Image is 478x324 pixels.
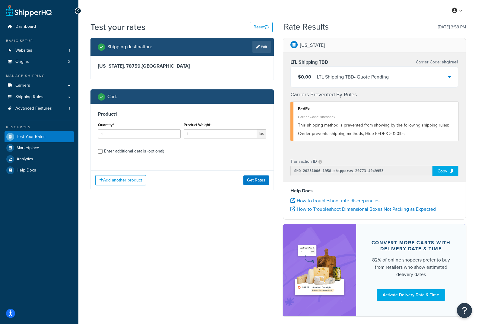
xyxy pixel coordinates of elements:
[5,125,74,130] div: Resources
[107,94,117,99] h2: Cart :
[432,166,458,176] div: Copy
[5,165,74,176] a: Help Docs
[290,157,317,166] p: Transaction ID
[5,45,74,56] a: Websites1
[250,22,273,32] button: Reset
[104,147,164,156] div: Enter additional details (optional)
[290,91,459,99] h4: Carriers Prevented By Rules
[5,154,74,165] a: Analytics
[438,23,466,31] p: [DATE] 3:58 PM
[17,146,39,151] span: Marketplace
[184,129,257,138] input: 0.00
[5,73,74,79] div: Manage Shipping
[98,129,181,138] input: 0
[284,22,329,32] h2: Rate Results
[98,111,266,117] h3: Product 1
[69,106,70,111] span: 1
[5,143,74,153] a: Marketplace
[5,91,74,103] a: Shipping Rules
[15,59,29,64] span: Origins
[298,113,454,121] div: Carrier Code: shqfedex
[68,59,70,64] span: 2
[15,106,52,111] span: Advanced Features
[5,38,74,43] div: Basic Setup
[5,21,74,32] a: Dashboard
[184,123,211,127] label: Product Weight*
[15,83,30,88] span: Carriers
[5,45,74,56] li: Websites
[5,80,74,91] a: Carriers
[15,24,36,29] span: Dashboard
[17,168,36,173] span: Help Docs
[317,73,389,81] div: LTL Shipping TBD - Quote Pending
[5,56,74,67] li: Origins
[69,48,70,53] span: 1
[98,63,266,69] h3: [US_STATE], 78759 , [GEOGRAPHIC_DATA]
[441,59,458,65] span: shqfree1
[243,175,269,185] button: Get Rates
[290,206,436,213] a: How to Troubleshoot Dimensional Boxes Not Packing as Expected
[298,105,454,113] div: FedEx
[257,129,266,138] span: lbs
[252,41,271,53] a: Edit
[17,157,33,162] span: Analytics
[457,303,472,318] button: Open Resource Center
[98,149,103,154] input: Enter additional details (optional)
[95,175,146,185] button: Add another product
[98,123,114,127] label: Quantity*
[290,197,379,204] a: How to troubleshoot rate discrepancies
[300,41,325,50] p: [US_STATE]
[298,73,311,80] span: $0.00
[290,187,459,194] h4: Help Docs
[90,21,145,33] h1: Test your rates
[5,56,74,67] a: Origins2
[298,122,449,137] span: This shipping method is prevented from showing by the following shipping rules: Carrier prevents ...
[290,59,328,65] h3: LTL Shipping TBD
[416,58,458,66] p: Carrier Code:
[17,134,46,140] span: Test Your Rates
[292,233,347,307] img: feature-image-ddt-36eae7f7280da8017bfb280eaccd9c446f90b1fe08728e4019434db127062ab4.png
[15,48,32,53] span: Websites
[107,44,152,50] h2: Shipping destination :
[5,131,74,142] a: Test Your Rates
[377,289,445,301] a: Activate Delivery Date & Time
[371,240,452,252] div: Convert more carts with delivery date & time
[5,103,74,114] a: Advanced Features1
[15,95,43,100] span: Shipping Rules
[371,256,452,278] div: 82% of online shoppers prefer to buy from retailers who show estimated delivery dates
[5,103,74,114] li: Advanced Features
